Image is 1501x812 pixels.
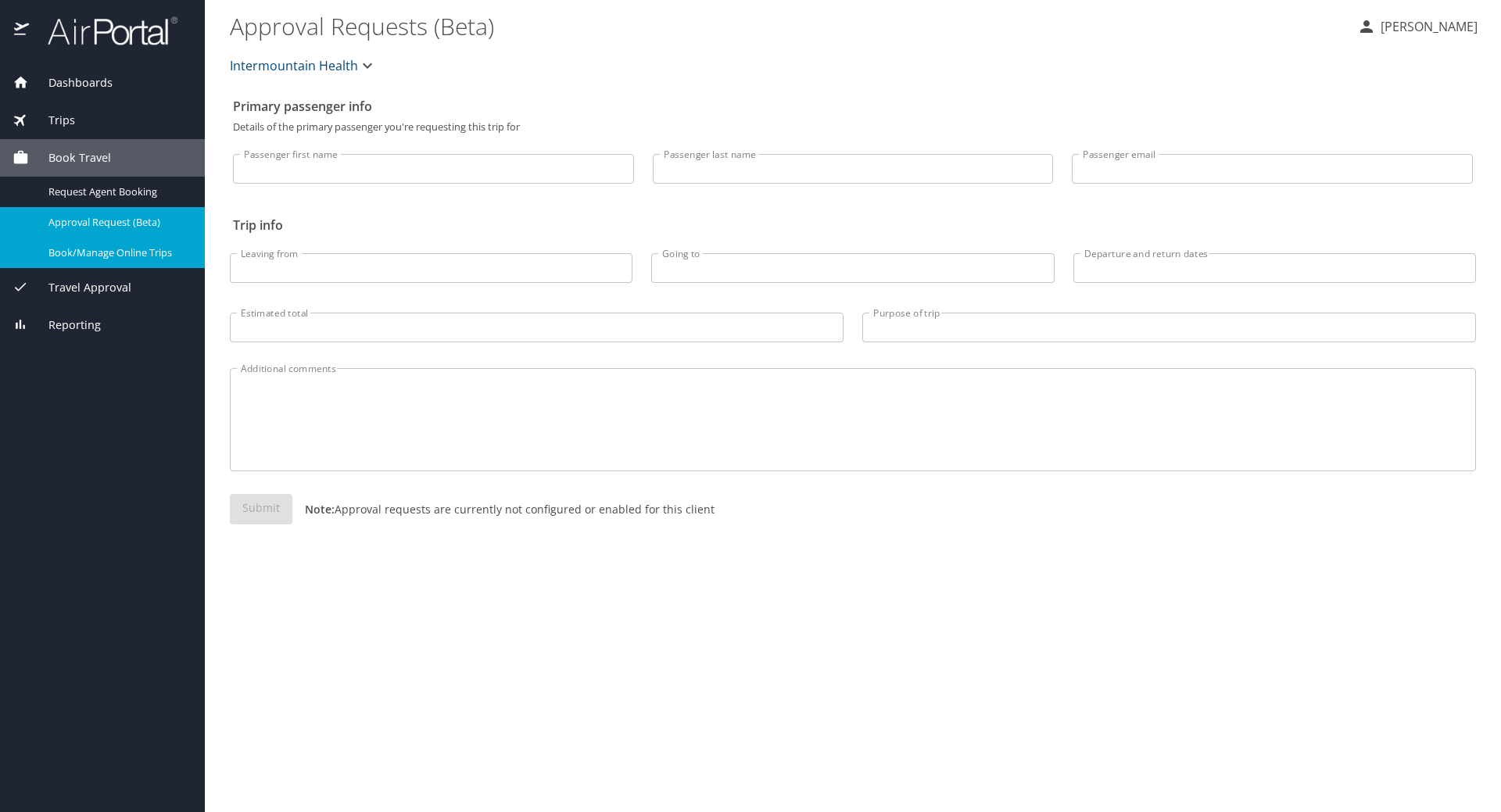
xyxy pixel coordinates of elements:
[48,215,186,230] span: Approval Request (Beta)
[30,16,177,46] img: airportal-logo.png
[1351,13,1484,41] button: [PERSON_NAME]
[224,50,383,81] button: Intermountain Health
[29,317,101,334] span: Reporting
[233,213,1473,238] h2: Trip info
[48,184,186,199] span: Request Agent Booking
[305,502,335,517] strong: Note:
[48,245,186,260] span: Book/Manage Online Trips
[29,149,111,166] span: Book Travel
[233,94,1473,119] h2: Primary passenger info
[29,279,131,296] span: Travel Approval
[29,74,113,91] span: Dashboards
[230,55,358,77] span: Intermountain Health
[230,2,1345,50] h1: Approval Requests (Beta)
[1376,17,1478,36] p: [PERSON_NAME]
[233,122,1473,132] p: Details of the primary passenger you're requesting this trip for
[29,112,75,129] span: Trips
[14,16,30,46] img: icon-airportal.png
[292,501,715,517] p: Approval requests are currently not configured or enabled for this client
